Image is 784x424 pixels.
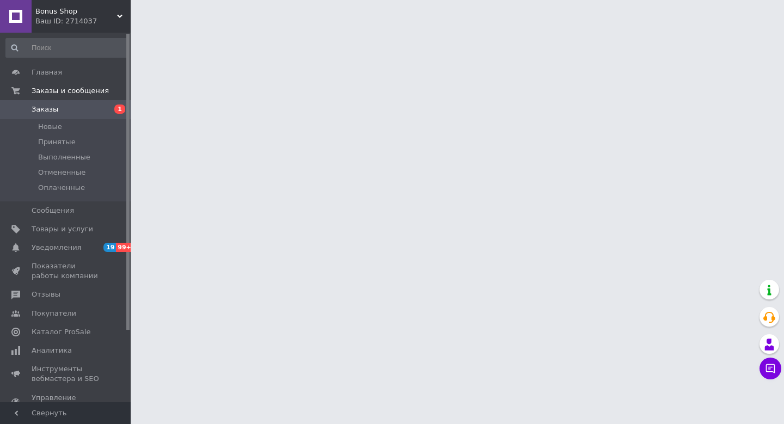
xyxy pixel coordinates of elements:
[38,152,90,162] span: Выполненные
[32,67,62,77] span: Главная
[5,38,128,58] input: Поиск
[35,16,131,26] div: Ваш ID: 2714037
[32,261,101,281] span: Показатели работы компании
[103,243,116,252] span: 19
[32,290,60,299] span: Отзывы
[32,346,72,355] span: Аналитика
[32,364,101,384] span: Инструменты вебмастера и SEO
[35,7,117,16] span: Bonus Shop
[38,183,85,193] span: Оплаченные
[32,224,93,234] span: Товары и услуги
[114,105,125,114] span: 1
[38,122,62,132] span: Новые
[32,309,76,318] span: Покупатели
[32,206,74,216] span: Сообщения
[32,327,90,337] span: Каталог ProSale
[116,243,134,252] span: 99+
[32,86,109,96] span: Заказы и сообщения
[32,105,58,114] span: Заказы
[38,137,76,147] span: Принятые
[32,243,81,253] span: Уведомления
[38,168,85,177] span: Отмененные
[759,358,781,379] button: Чат с покупателем
[32,393,101,413] span: Управление сайтом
